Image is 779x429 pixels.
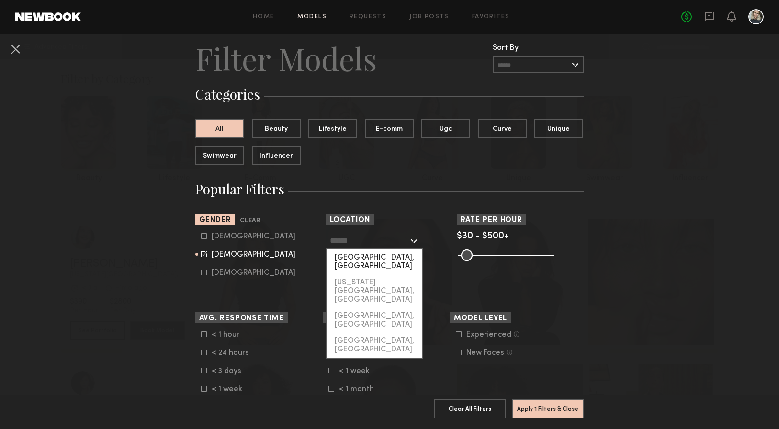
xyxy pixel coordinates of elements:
[434,399,506,418] button: Clear All Filters
[212,270,295,276] div: [DEMOGRAPHIC_DATA]
[534,119,583,138] button: Unique
[493,44,584,52] div: Sort By
[240,215,260,226] button: Clear
[327,249,422,274] div: [GEOGRAPHIC_DATA], [GEOGRAPHIC_DATA]
[8,41,23,56] button: Cancel
[461,217,523,224] span: Rate per Hour
[195,85,584,103] h3: Categories
[472,14,510,20] a: Favorites
[252,146,301,165] button: Influencer
[212,368,249,374] div: < 3 days
[339,386,376,392] div: < 1 month
[466,332,511,338] div: Experienced
[409,14,449,20] a: Job Posts
[195,180,584,198] h3: Popular Filters
[252,119,301,138] button: Beauty
[8,41,23,58] common-close-button: Cancel
[327,333,422,358] div: [GEOGRAPHIC_DATA], [GEOGRAPHIC_DATA]
[478,119,527,138] button: Curve
[199,315,284,322] span: Avg. Response Time
[365,119,414,138] button: E-comm
[421,119,470,138] button: Ugc
[327,274,422,308] div: [US_STATE][GEOGRAPHIC_DATA], [GEOGRAPHIC_DATA]
[454,315,508,322] span: Model Level
[350,14,386,20] a: Requests
[327,308,422,333] div: [GEOGRAPHIC_DATA], [GEOGRAPHIC_DATA]
[457,232,509,241] span: $30 - $500+
[339,368,376,374] div: < 1 week
[308,119,357,138] button: Lifestyle
[199,217,231,224] span: Gender
[195,119,244,138] button: All
[253,14,274,20] a: Home
[212,386,249,392] div: < 1 week
[212,234,295,239] div: [DEMOGRAPHIC_DATA]
[212,350,249,356] div: < 24 hours
[466,350,504,356] div: New Faces
[297,14,327,20] a: Models
[212,252,295,258] div: [DEMOGRAPHIC_DATA]
[512,399,584,418] button: Apply 1 Filters & Close
[330,217,370,224] span: Location
[212,332,249,338] div: < 1 hour
[195,39,377,78] h2: Filter Models
[195,146,244,165] button: Swimwear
